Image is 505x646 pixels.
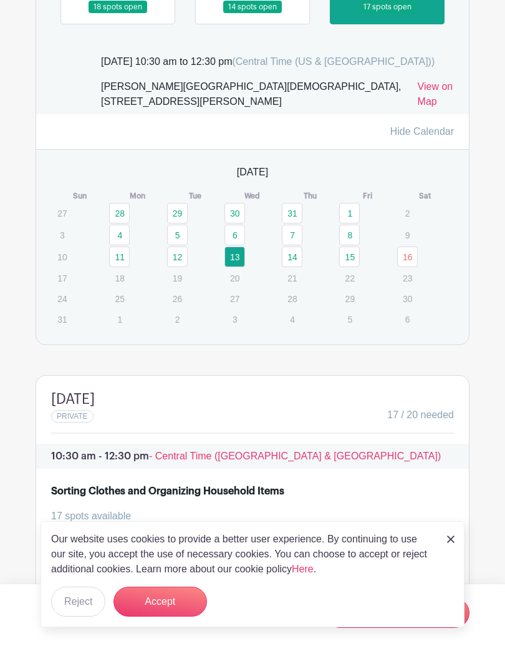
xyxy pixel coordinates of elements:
a: 28 [109,203,130,223]
p: 23 [397,268,418,288]
th: Thu [281,190,339,202]
p: 3 [224,310,245,329]
p: 18 [109,268,130,288]
div: 17 spots available [51,509,444,524]
a: 4 [109,225,130,245]
img: close_button-5f87c8562297e5c2d7936805f587ecaba9071eb48480494691a3f1689db116b3.svg [447,536,454,543]
span: [DATE] [237,165,268,180]
p: 20 [224,268,245,288]
th: Sat [397,190,454,202]
p: 6 [397,310,418,329]
a: 5 [167,225,188,245]
a: 31 [282,203,302,223]
p: 29 [339,289,360,308]
a: 13 [224,247,245,267]
p: 17 [52,268,72,288]
p: 10 [52,247,72,267]
th: Sun [51,190,108,202]
p: 28 [282,289,302,308]
h4: [DATE] [51,391,95,408]
a: 15 [339,247,360,267]
p: 10:30 am - 12:30 pm [36,444,469,469]
a: 6 [224,225,245,245]
th: Tue [166,190,224,202]
button: Reject [51,587,105,617]
a: 7 [282,225,302,245]
p: 30 [397,289,418,308]
span: - Central Time ([GEOGRAPHIC_DATA] & [GEOGRAPHIC_DATA]) [149,451,441,461]
p: 22 [339,268,360,288]
th: Fri [339,190,396,202]
p: 9 [397,225,418,245]
p: 1 [109,310,130,329]
a: 30 [224,203,245,223]
p: 25 [109,289,130,308]
p: 4 [282,310,302,329]
div: [DATE] 10:30 am to 12:30 pm [101,54,435,69]
a: 11 [109,247,130,267]
span: (Central Time (US & [GEOGRAPHIC_DATA])) [232,56,435,67]
div: [PERSON_NAME][GEOGRAPHIC_DATA][DEMOGRAPHIC_DATA], [STREET_ADDRESS][PERSON_NAME] [101,79,408,114]
a: 29 [167,203,188,223]
a: View on Map [418,79,454,114]
p: 3 [52,225,72,245]
th: Wed [224,190,281,202]
a: 12 [167,247,188,267]
a: 14 [282,247,302,267]
a: Here [292,564,314,574]
p: 24 [52,289,72,308]
a: 1 [339,203,360,223]
span: 17 / 20 needed [387,408,454,423]
a: Hide Calendar [390,126,454,137]
p: 27 [52,203,72,223]
p: 27 [224,289,245,308]
p: 26 [167,289,188,308]
p: Our website uses cookies to provide a better user experience. By continuing to use our site, you ... [51,532,434,577]
p: 2 [167,310,188,329]
span: PRIVATE [57,412,88,421]
div: Sorting Clothes and Organizing Household Items [51,484,284,499]
p: 21 [282,268,302,288]
th: Mon [108,190,166,202]
button: Accept [113,587,207,617]
p: 5 [339,310,360,329]
p: 19 [167,268,188,288]
p: 2 [397,203,418,223]
a: 16 [397,247,418,267]
p: 31 [52,310,72,329]
a: 8 [339,225,360,245]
